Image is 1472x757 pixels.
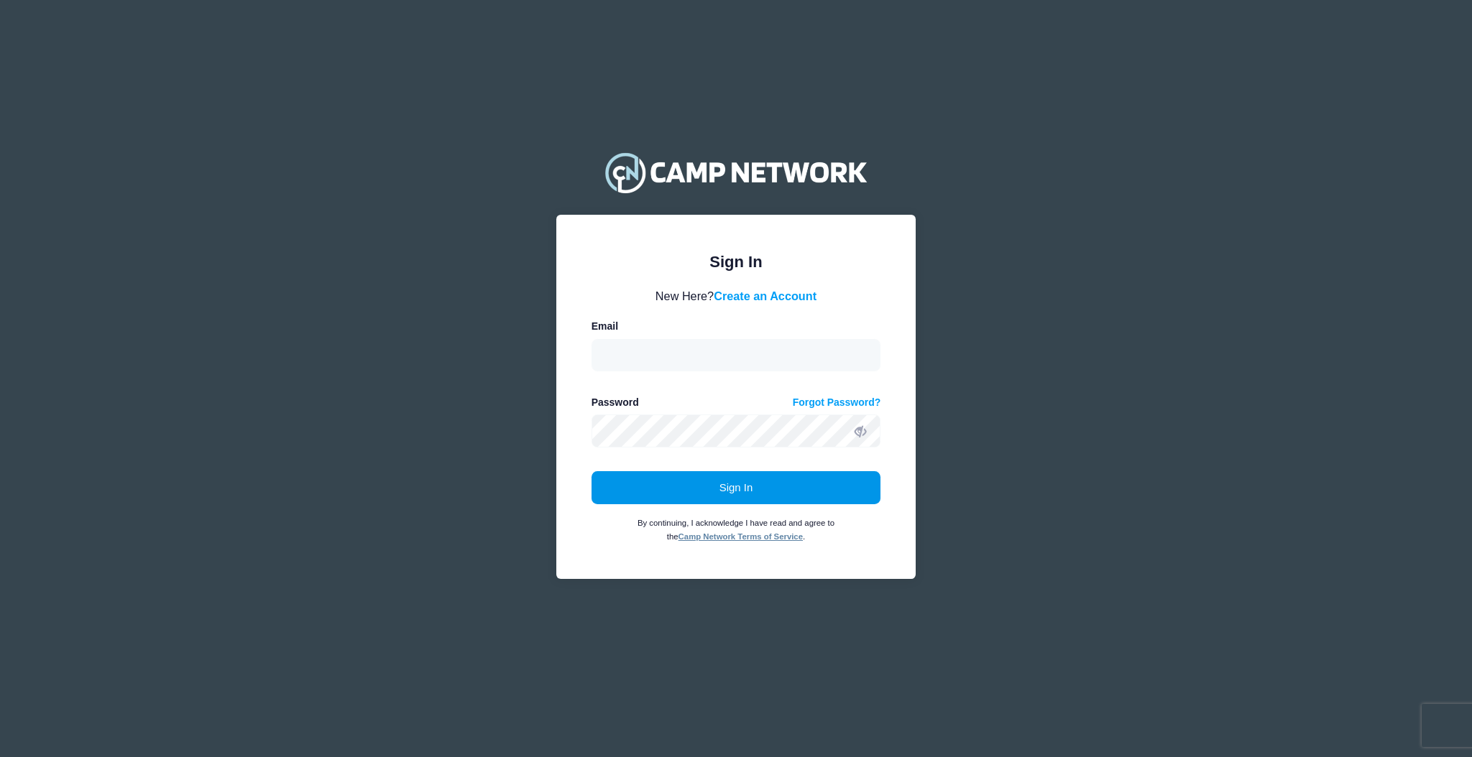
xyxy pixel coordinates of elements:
[592,287,881,305] div: New Here?
[592,250,881,274] div: Sign In
[638,519,834,542] small: By continuing, I acknowledge I have read and agree to the .
[714,289,816,302] a: Create an Account
[678,532,803,541] a: Camp Network Terms of Service
[599,144,873,201] img: Camp Network
[592,471,881,504] button: Sign In
[793,395,881,410] a: Forgot Password?
[592,319,618,334] label: Email
[592,395,639,410] label: Password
